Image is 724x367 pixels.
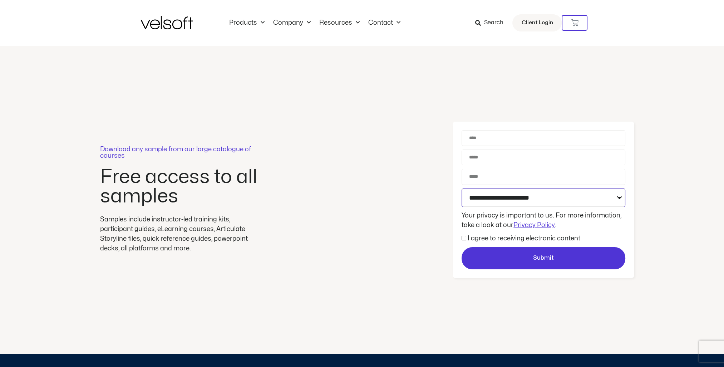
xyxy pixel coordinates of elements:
[225,19,405,27] nav: Menu
[100,146,261,159] p: Download any sample from our large catalogue of courses
[364,19,405,27] a: ContactMenu Toggle
[513,222,555,228] a: Privacy Policy
[225,19,269,27] a: ProductsMenu Toggle
[475,17,508,29] a: Search
[269,19,315,27] a: CompanyMenu Toggle
[468,235,580,241] label: I agree to receiving electronic content
[100,215,261,253] div: Samples include instructor-led training kits, participant guides, eLearning courses, Articulate S...
[100,167,261,206] h2: Free access to all samples
[512,14,562,31] a: Client Login
[462,247,625,269] button: Submit
[533,254,554,263] span: Submit
[460,211,627,230] div: Your privacy is important to us. For more information, take a look at our .
[484,18,503,28] span: Search
[521,18,553,28] span: Client Login
[141,16,193,29] img: Velsoft Training Materials
[315,19,364,27] a: ResourcesMenu Toggle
